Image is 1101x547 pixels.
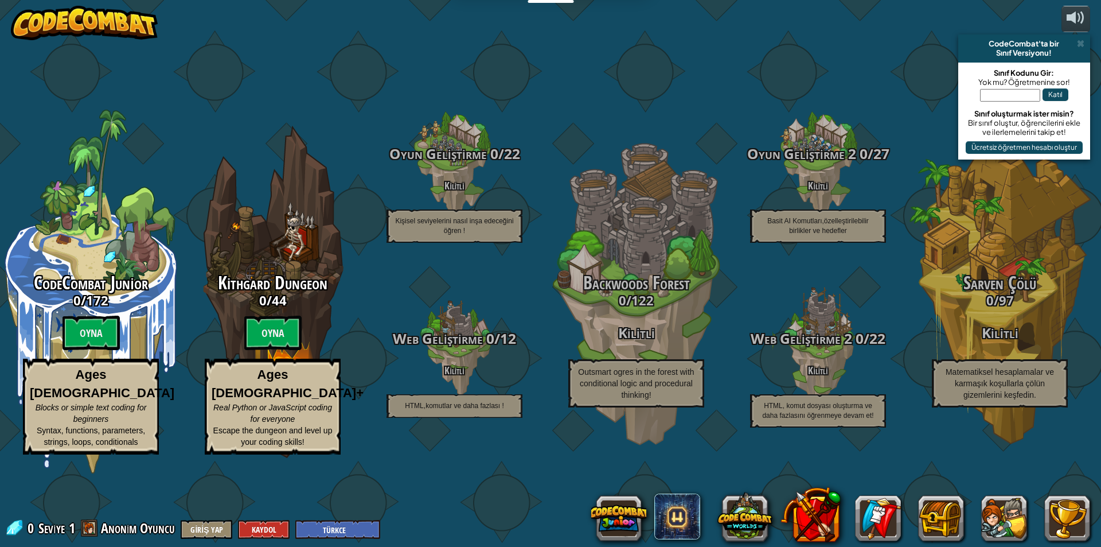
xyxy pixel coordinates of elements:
h3: / [545,293,727,307]
span: Blocks or simple text coding for beginners [36,403,147,424]
span: 0 [259,292,267,309]
span: CodeCombat Junior [34,270,147,295]
div: Sınıf oluşturmak ister misin? [964,109,1084,118]
span: Matematiksel hesaplamalar ve karmaşık koşullarla çölün gizemlerini keşfedin. [946,367,1054,399]
h3: Kilitli [545,325,727,341]
span: 122 [631,292,654,309]
span: Sarven Çölü [963,270,1036,295]
span: Syntax, functions, parameters, strings, loops, conditionals [37,426,145,447]
h3: / [364,146,545,162]
div: Sınıf Kodunu Gir: [964,68,1084,77]
span: Real Python or JavaScript coding for everyone [213,403,332,424]
div: Sınıf Versiyonu! [963,48,1086,57]
h3: / [727,331,909,347]
span: 0 [487,144,498,163]
button: Kaydol [238,520,290,539]
span: Oyun Geliştirme [389,144,487,163]
span: 0 [619,292,626,309]
span: Basit AI Komutları,özelleştirilebilir birlikler ve hedefler [767,217,869,235]
h3: / [909,293,1091,307]
h4: Kilitli [364,180,545,191]
span: 0 [986,292,994,309]
img: CodeCombat - Learn how to code by playing a game [11,6,158,40]
div: Yok mu? Öğretmenine sor! [964,77,1084,87]
span: Oyun Geliştirme 2 [747,144,856,163]
span: 22 [869,329,885,348]
button: Sesi ayarla [1061,6,1090,33]
span: 0 [73,292,81,309]
span: Backwoods Forest [583,270,690,295]
span: 0 [852,329,864,348]
h4: Kilitli [727,180,909,191]
span: Web Geliştirme [393,329,483,348]
h3: / [182,293,364,307]
span: HTML,komutlar ve daha fazlası ! [405,402,504,410]
h4: Kilitli [727,365,909,376]
span: 12 [500,329,516,348]
btn: Oyna [244,316,302,350]
span: Outsmart ogres in the forest with conditional logic and procedural thinking! [578,367,694,399]
div: CodeCombat'ta bir [963,39,1086,48]
button: Giriş Yap [181,520,232,539]
span: Kithgard Dungeon [218,270,327,295]
h4: Kilitli [364,365,545,376]
span: 172 [86,292,108,309]
span: Anonim Oyuncu [101,519,175,537]
span: Kişisel seviyelerini nasıl inşa edeceğini öğren ! [395,217,513,235]
h3: / [364,331,545,347]
span: 44 [272,292,287,309]
span: Seviye [38,519,65,538]
div: Complete previous world to unlock [182,110,364,474]
btn: Oyna [63,316,120,350]
span: 0 [856,144,868,163]
span: Web Geliştirme 2 [751,329,852,348]
h3: Kilitli [909,325,1091,341]
span: 0 [483,329,494,348]
strong: Ages [DEMOGRAPHIC_DATA] [30,367,174,399]
button: Ücretsiz öğretmen hesabı oluştur [966,141,1083,154]
span: Escape the dungeon and level up your coding skills! [213,426,333,447]
strong: Ages [DEMOGRAPHIC_DATA]+ [212,367,364,399]
span: 97 [999,292,1014,309]
button: Katıl [1043,88,1068,101]
span: HTML, komut dosyası oluşturma ve daha fazlasını öğrenmeye devam et! [762,402,873,420]
span: 27 [873,144,889,163]
span: 0 [28,519,37,537]
div: Bir sınıf oluştur, öğrencilerini ekle ve ilerlemelerini takip et! [964,118,1084,137]
span: 1 [69,519,75,537]
span: 22 [504,144,520,163]
h3: / [727,146,909,162]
